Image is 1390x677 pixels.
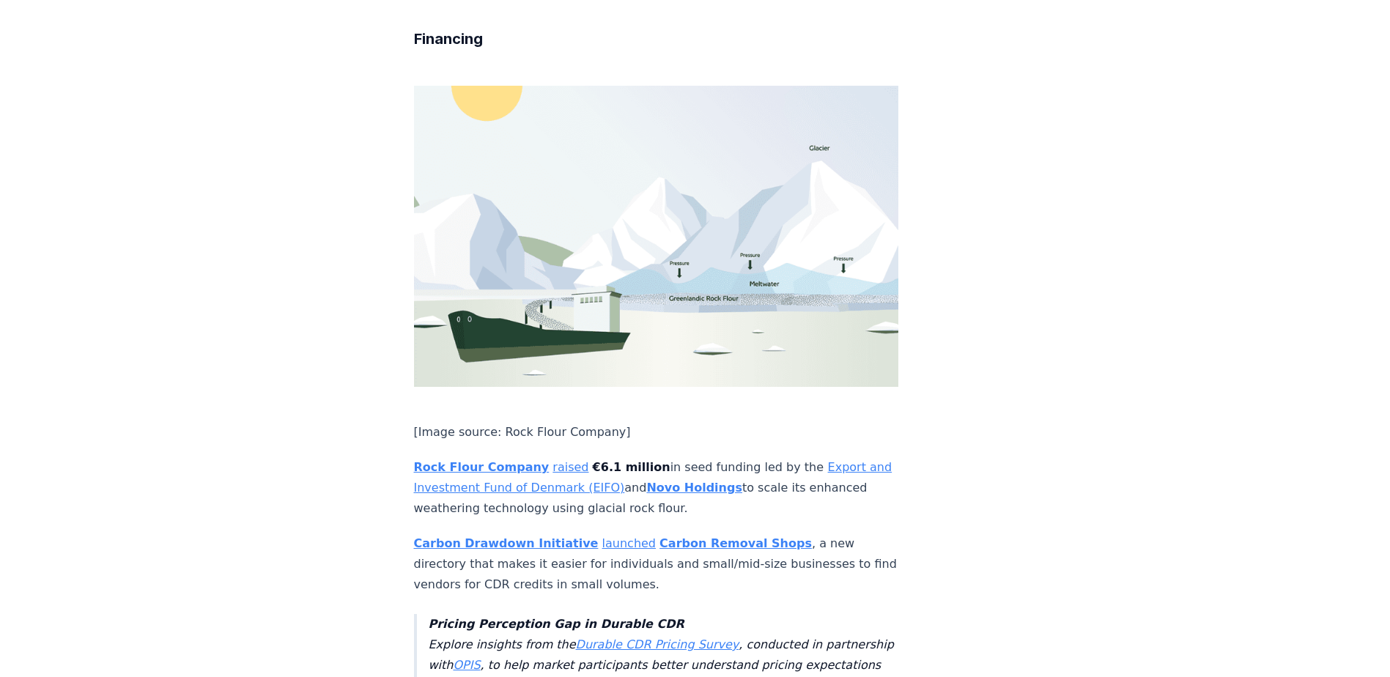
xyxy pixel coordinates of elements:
a: Durable CDR Pricing Survey [576,637,739,651]
p: in seed funding led by the and to scale its enhanced weathering technology using glacial rock flour. [414,457,899,519]
strong: €6.1 million [593,460,670,474]
a: Novo Holdings [646,481,742,495]
a: Carbon Drawdown Initiative [414,536,599,550]
strong: Pricing Perception Gap in Durable CDR [429,617,684,631]
a: raised [552,460,588,474]
a: OPIS [453,658,480,672]
strong: Financing [414,30,483,48]
p: , a new directory that makes it easier for individuals and small/mid-size businesses to find vend... [414,533,899,595]
a: Carbon Removal Shops [659,536,812,550]
a: Rock Flour Company [414,460,550,474]
a: launched [602,536,656,550]
p: [Image source: Rock Flour Company] [414,422,899,443]
img: blog post image [414,86,899,388]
